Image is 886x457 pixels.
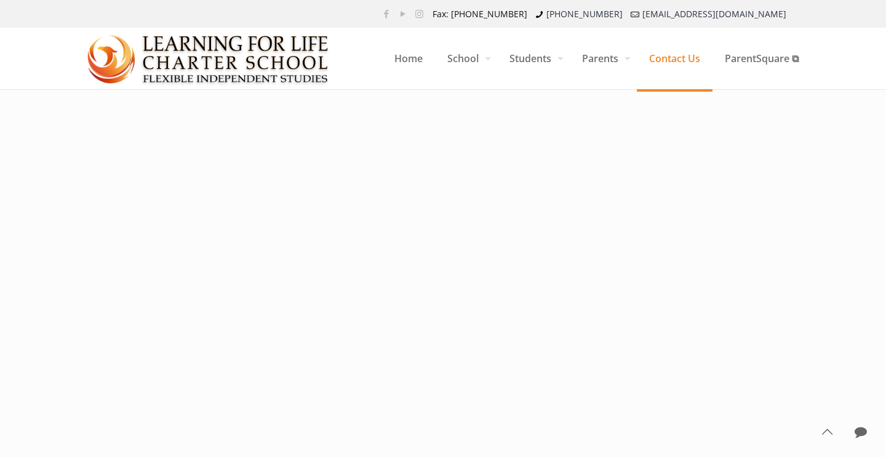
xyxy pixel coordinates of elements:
img: Contact Us [87,28,329,90]
a: Instagram icon [413,7,426,20]
span: Contact Us [637,40,712,77]
a: ParentSquare ⧉ [712,28,811,89]
a: [PHONE_NUMBER] [546,8,623,20]
i: phone [533,8,546,20]
span: Students [497,40,570,77]
span: Home [382,40,435,77]
a: Learning for Life Charter School [87,28,329,89]
i: mail [629,8,641,20]
a: Back to top icon [814,419,840,445]
a: Home [382,28,435,89]
a: YouTube icon [396,7,409,20]
span: School [435,40,497,77]
a: Contact Us [637,28,712,89]
a: Students [497,28,570,89]
a: Parents [570,28,637,89]
a: Facebook icon [380,7,393,20]
a: [EMAIL_ADDRESS][DOMAIN_NAME] [642,8,786,20]
span: ParentSquare ⧉ [712,40,811,77]
span: Parents [570,40,637,77]
a: School [435,28,497,89]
